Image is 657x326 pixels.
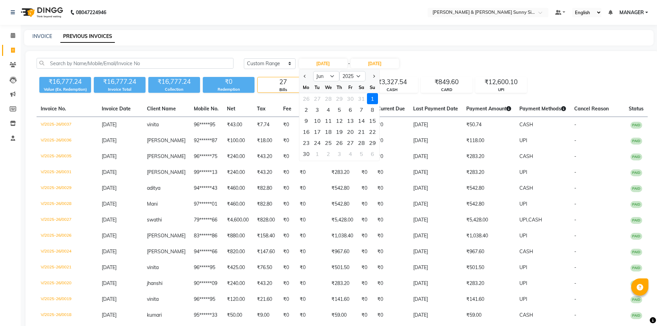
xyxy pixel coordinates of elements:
span: PAID [630,233,642,240]
td: ₹0 [373,244,409,260]
span: - [574,137,576,144]
td: ₹0 [279,276,296,292]
div: 12 [334,115,345,126]
td: ₹283.20 [462,149,515,165]
td: [DATE] [409,244,462,260]
td: ₹0 [357,292,373,307]
input: End Date [351,59,399,68]
td: V/2025-26/0027 [37,212,98,228]
td: ₹0 [357,212,373,228]
span: UPI [519,264,527,270]
td: ₹0 [279,180,296,196]
td: ₹158.40 [253,228,279,244]
input: Search by Name/Mobile/Email/Invoice No [37,58,233,69]
div: 29 [367,137,378,148]
input: Start Date [299,59,347,68]
span: PAID [630,265,642,271]
div: Saturday, June 28, 2025 [356,137,367,148]
span: Mobile No. [194,106,219,112]
td: ₹240.00 [223,276,253,292]
span: [DATE] [102,185,117,191]
td: ₹0 [296,260,327,276]
td: V/2025-26/0020 [37,276,98,292]
div: Wednesday, June 4, 2025 [323,104,334,115]
td: ₹0 [296,196,327,212]
div: 29 [334,93,345,104]
span: [DATE] [102,201,117,207]
span: [DATE] [102,153,117,159]
span: [DATE] [102,233,117,239]
div: Thursday, June 12, 2025 [334,115,345,126]
td: ₹0 [279,244,296,260]
td: ₹50.74 [462,117,515,133]
td: ₹147.60 [253,244,279,260]
div: Tuesday, May 27, 2025 [312,93,323,104]
div: 21 [356,126,367,137]
div: Friday, July 4, 2025 [345,148,356,159]
span: [PERSON_NAME] [147,153,186,159]
div: 27 [345,137,356,148]
td: ₹43.00 [223,117,253,133]
div: 27 [312,93,323,104]
td: V/2025-26/0028 [37,196,98,212]
div: Value (Ex. Redemption) [39,87,91,92]
span: - [574,233,576,239]
div: Tuesday, June 3, 2025 [312,104,323,115]
div: 3 [312,104,323,115]
div: 18 [323,126,334,137]
span: PAID [630,217,642,224]
td: ₹501.50 [327,260,357,276]
div: Saturday, June 21, 2025 [356,126,367,137]
div: 11 [323,115,334,126]
td: ₹0 [279,212,296,228]
div: Tuesday, June 10, 2025 [312,115,323,126]
div: 26 [301,93,312,104]
td: ₹0 [373,276,409,292]
span: MANAGER [619,9,644,16]
div: Monday, June 16, 2025 [301,126,312,137]
td: ₹542.80 [462,180,515,196]
td: ₹21.60 [253,292,279,307]
span: Invoice Date [102,106,131,112]
div: 20 [345,126,356,137]
div: 28 [356,137,367,148]
a: INVOICE [32,33,52,39]
td: ₹542.80 [327,196,357,212]
td: ₹4,600.00 [223,212,253,228]
span: PAID [630,138,642,145]
div: Wednesday, May 28, 2025 [323,93,334,104]
div: Tu [312,82,323,93]
td: [DATE] [409,117,462,133]
span: Invoice No. [41,106,66,112]
div: Sunday, June 29, 2025 [367,137,378,148]
div: Saturday, July 5, 2025 [356,148,367,159]
td: ₹828.00 [253,212,279,228]
span: [PERSON_NAME] [147,137,186,144]
td: ₹283.20 [462,276,515,292]
td: ₹82.80 [253,196,279,212]
td: ₹82.80 [253,180,279,196]
td: ₹0 [296,133,327,149]
div: Friday, June 13, 2025 [345,115,356,126]
div: Friday, June 6, 2025 [345,104,356,115]
div: 3 [334,148,345,159]
div: Sa [356,82,367,93]
span: Current Due [377,106,405,112]
span: Cancel Reason [574,106,609,112]
span: jhanshi [147,280,162,286]
td: ₹141.60 [327,292,357,307]
div: 30 [345,93,356,104]
div: Wednesday, June 11, 2025 [323,115,334,126]
td: ₹0 [296,244,327,260]
span: Status [629,106,644,112]
td: ₹76.50 [253,260,279,276]
div: Redemption [203,87,255,92]
td: ₹460.00 [223,196,253,212]
span: vinita [147,264,159,270]
div: Fr [345,82,356,93]
span: Payment Methods [519,106,566,112]
td: ₹43.20 [253,276,279,292]
div: Collection [148,87,200,92]
span: Mani [147,201,158,207]
div: 31 [356,93,367,104]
